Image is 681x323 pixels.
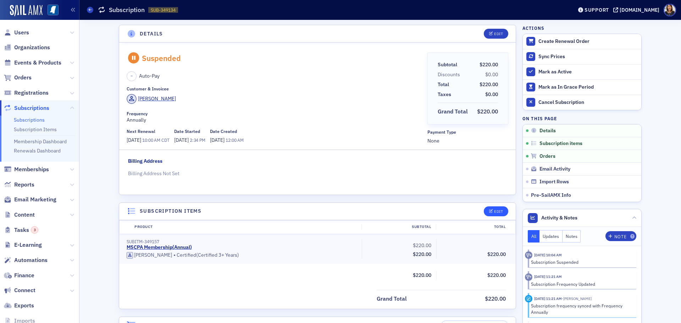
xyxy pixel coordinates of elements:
div: Frequency [127,111,148,116]
div: Certified (Certified 3+ Years) [127,252,357,259]
div: [PERSON_NAME] [134,252,172,258]
span: Content [14,211,35,219]
button: Mark as Active [523,64,641,79]
p: Billing Address Not Set [128,170,507,177]
span: Reports [14,181,34,189]
div: 3 [31,226,38,234]
div: [PERSON_NAME] [138,95,176,102]
time: 10/2/2025 10:04 AM [534,252,562,257]
span: $0.00 [485,71,498,78]
span: E-Learning [14,241,42,249]
span: 12:00 AM [226,137,244,143]
span: Organizations [14,44,50,51]
button: Edit [484,206,508,216]
span: CDT [160,137,170,143]
h4: Subscription items [140,207,201,215]
a: MSCPA Membership(Annual) [127,244,192,251]
a: Subscriptions [4,104,49,112]
a: Connect [4,286,35,294]
h1: Subscription [109,6,145,14]
span: $220.00 [413,251,431,257]
div: Subtotal [361,224,436,230]
button: Note [605,231,636,241]
span: [DATE] [127,137,142,143]
span: Events & Products [14,59,61,67]
a: Memberships [4,166,49,173]
div: Edit [494,32,503,36]
span: Grand Total [377,295,409,303]
a: Events & Products [4,59,61,67]
button: Notes [563,230,581,243]
div: Subscription frequency synced with Frequency Annually [531,302,631,316]
a: Registrations [4,89,49,97]
div: Customer & Invoicee [127,86,169,91]
span: – [131,73,133,79]
a: E-Learning [4,241,42,249]
span: Pre-SailAMX Info [531,192,571,198]
span: $220.00 [413,272,431,278]
div: Grand Total [377,295,407,303]
div: Taxes [438,91,451,98]
h4: On this page [522,115,642,122]
div: Cancel Subscription [538,99,638,106]
div: Mark as In Grace Period [538,84,638,90]
div: Support [585,7,609,13]
div: Total [438,81,449,88]
a: Renewals Dashboard [14,147,61,154]
div: Suspended [142,54,181,63]
time: 9/4/2025 11:21 AM [534,296,562,301]
div: Discounts [438,71,460,78]
a: Subscription Items [14,126,57,133]
button: Cancel Subscription [523,95,641,110]
span: Exports [14,302,34,310]
span: • [173,252,176,259]
span: Subscriptions [14,104,49,112]
div: Activity [525,273,532,281]
span: Orders [14,74,32,82]
div: Edit [494,210,503,213]
span: 10:00 AM [142,137,160,143]
div: Subscription Suspended [531,259,631,265]
a: Users [4,29,29,37]
div: Payment Type [427,129,456,135]
div: Date Started [174,129,200,134]
span: Details [539,128,556,134]
span: None [427,137,509,145]
div: SUBITM-349157 [127,239,357,244]
div: [DOMAIN_NAME] [620,7,659,13]
a: [PERSON_NAME] [127,94,176,104]
div: Create Renewal Order [538,38,638,45]
span: [DATE] [174,137,190,143]
a: Automations [4,256,48,264]
h4: Details [140,30,163,38]
h4: Actions [522,25,544,31]
a: Tasks3 [4,226,38,234]
button: Mark as In Grace Period [523,79,641,95]
div: Mark as Active [538,69,638,75]
span: Email Activity [539,166,570,172]
span: Grand Total [438,107,470,116]
span: Profile [664,4,676,16]
span: Registrations [14,89,49,97]
a: Membership Dashboard [14,138,67,145]
button: Edit [484,29,508,39]
a: Exports [4,302,34,310]
span: Automations [14,256,48,264]
div: Next Renewal [127,129,155,134]
img: SailAMX [10,5,43,16]
div: Sync Prices [538,54,638,60]
span: Total [438,81,452,88]
div: Product [129,224,361,230]
button: Updates [539,230,563,243]
button: [DOMAIN_NAME] [613,7,662,12]
span: $220.00 [487,251,506,257]
div: Activity [525,251,532,259]
time: 9/4/2025 11:21 AM [534,274,562,279]
div: Subscription Frequency Updated [531,281,631,287]
span: Subscription items [539,140,582,147]
div: Note [614,235,626,239]
a: View Homepage [43,5,59,17]
div: Date Created [210,129,237,134]
button: Create Renewal Order [523,34,641,49]
span: $220.00 [477,108,498,115]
